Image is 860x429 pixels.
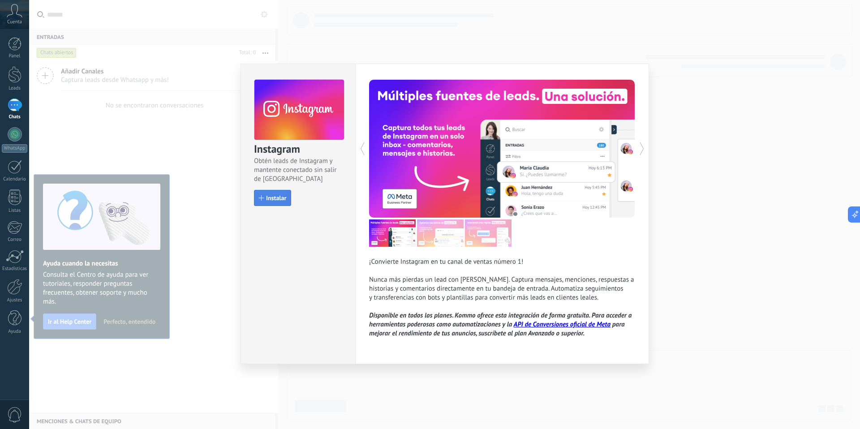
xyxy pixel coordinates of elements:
[254,142,344,157] h3: Instagram
[2,237,28,243] div: Correo
[369,219,416,247] img: com_instagram_tour_1_es.png
[254,157,344,184] span: Obtén leads de Instagram y mantente conectado sin salir de [GEOGRAPHIC_DATA]
[2,266,28,272] div: Estadísticas
[2,329,28,335] div: Ayuda
[7,19,22,25] span: Cuenta
[2,297,28,303] div: Ajustes
[2,86,28,91] div: Leads
[369,257,635,338] div: ¡Convierte Instagram en tu canal de ventas número 1! Nunca más pierdas un lead con [PERSON_NAME]....
[465,219,512,247] img: com_instagram_tour_3_es.png
[266,195,286,201] span: Instalar
[254,190,291,206] button: Instalar
[513,320,610,329] a: API de Conversiones oficial de Meta
[417,219,464,247] img: com_instagram_tour_2_es.png
[2,176,28,182] div: Calendario
[2,144,27,153] div: WhatsApp
[2,208,28,214] div: Listas
[369,311,632,338] i: Disponible en todos los planes. Kommo ofrece esta integración de forma gratuita. Para acceder a h...
[2,53,28,59] div: Panel
[2,114,28,120] div: Chats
